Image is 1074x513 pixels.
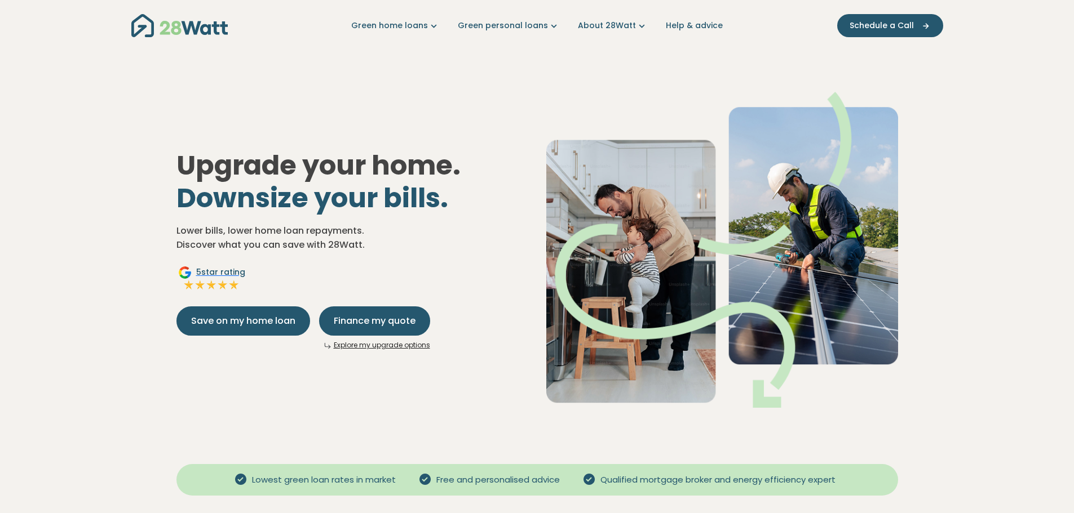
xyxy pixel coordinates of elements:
span: Downsize your bills. [176,179,448,217]
img: Full star [195,279,206,291]
h1: Upgrade your home. [176,149,528,214]
a: About 28Watt [578,20,648,32]
button: Finance my quote [319,306,430,336]
span: Lowest green loan rates in market [247,474,400,487]
img: Dad helping toddler [546,92,898,408]
button: Save on my home loan [176,306,310,336]
a: Help & advice [666,20,723,32]
a: Google5star ratingFull starFull starFull starFull starFull star [176,266,247,293]
span: Free and personalised advice [432,474,564,487]
span: Finance my quote [334,314,416,328]
p: Lower bills, lower home loan repayments. Discover what you can save with 28Watt. [176,224,528,252]
span: Schedule a Call [850,20,914,32]
img: Full star [217,279,228,291]
img: 28Watt [131,14,228,37]
a: Green home loans [351,20,440,32]
img: Full star [206,279,217,291]
img: Google [178,266,192,279]
img: Full star [183,279,195,291]
nav: Main navigation [131,11,943,40]
a: Explore my upgrade options [334,340,430,350]
span: 5 star rating [196,266,245,278]
iframe: Chat Widget [1018,459,1074,513]
span: Save on my home loan [191,314,295,328]
span: Qualified mortgage broker and energy efficiency expert [596,474,840,487]
a: Green personal loans [458,20,560,32]
button: Schedule a Call [837,14,943,37]
img: Full star [228,279,240,291]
